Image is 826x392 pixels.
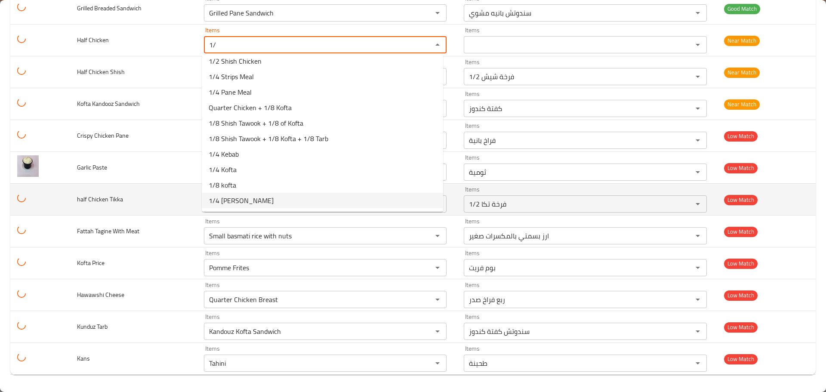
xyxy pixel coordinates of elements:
[77,321,108,332] span: Kunduz Tarb
[724,99,760,109] span: Near Match
[692,230,704,242] button: Open
[209,71,254,82] span: 1/4 Strips Meal
[209,118,303,128] span: 1/8 Shish Tawook + 1/8 of Kofta
[77,353,90,364] span: Kans
[692,134,704,146] button: Open
[692,198,704,210] button: Open
[77,66,125,77] span: Half Chicken Shish
[431,325,444,337] button: Open
[724,131,758,141] span: Low Match
[724,4,760,14] span: Good Match
[692,262,704,274] button: Open
[692,39,704,51] button: Open
[77,194,123,205] span: half Chicken Tikka
[692,166,704,178] button: Open
[77,289,124,300] span: Hawawshi Cheese
[692,357,704,369] button: Open
[431,7,444,19] button: Open
[209,56,262,66] span: 1/2 Shish Chicken
[77,225,139,237] span: Fattah Tagine With Meat
[724,227,758,237] span: Low Match
[77,98,140,109] span: Kofta Kandooz Sandwich
[431,357,444,369] button: Open
[431,230,444,242] button: Open
[209,87,252,97] span: 1/4 Pane Meal
[724,259,758,269] span: Low Match
[692,325,704,337] button: Open
[209,164,237,175] span: 1/4 Kofta
[209,149,239,159] span: 1/4 Kebab
[724,290,758,300] span: Low Match
[431,293,444,306] button: Open
[692,71,704,83] button: Open
[77,257,105,269] span: Kofta Price
[431,262,444,274] button: Open
[692,7,704,19] button: Open
[724,68,760,77] span: Near Match
[209,180,236,190] span: 1/8 kofta
[77,3,142,14] span: Grilled Breaded Sandwich
[209,133,328,144] span: 1/8 Shish Tawook + 1/8 Kofta + 1/8 Tarb
[692,102,704,114] button: Open
[17,155,39,177] img: Garlic Paste
[692,293,704,306] button: Open
[724,36,760,46] span: Near Match
[431,39,444,51] button: Close
[724,163,758,173] span: Low Match
[724,354,758,364] span: Low Match
[724,195,758,205] span: Low Match
[77,130,129,141] span: Crispy Chicken Pane
[209,195,274,206] span: 1/4 [PERSON_NAME]
[77,34,109,46] span: Half Chicken
[724,322,758,332] span: Low Match
[77,162,107,173] span: Garlic Paste
[209,102,292,113] span: Quarter Chicken + 1/8 Kofta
